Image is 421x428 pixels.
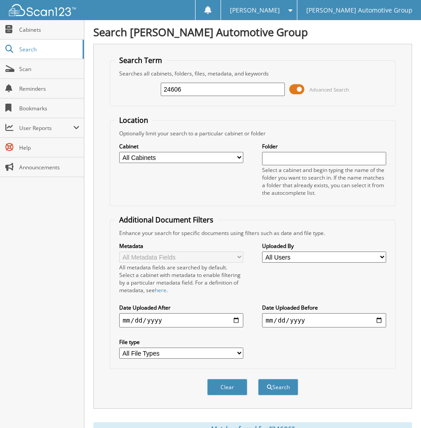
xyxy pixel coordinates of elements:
label: Folder [262,143,386,150]
img: scan123-logo-white.svg [9,4,76,16]
button: Search [258,379,298,395]
legend: Location [115,115,153,125]
span: Scan [19,65,79,73]
span: [PERSON_NAME] Automotive Group [306,8,413,13]
span: User Reports [19,124,73,132]
legend: Search Term [115,55,167,65]
div: Searches all cabinets, folders, files, metadata, and keywords [115,70,391,77]
span: Bookmarks [19,105,79,112]
h1: Search [PERSON_NAME] Automotive Group [93,25,412,39]
span: Announcements [19,164,79,171]
input: end [262,313,386,327]
label: File type [119,338,243,346]
span: Reminders [19,85,79,92]
div: Optionally limit your search to a particular cabinet or folder [115,130,391,137]
span: Cabinets [19,26,79,34]
div: Enhance your search for specific documents using filters such as date and file type. [115,229,391,237]
button: Clear [207,379,247,395]
label: Date Uploaded After [119,304,243,311]
div: Select a cabinet and begin typing the name of the folder you want to search in. If the name match... [262,166,386,197]
label: Metadata [119,242,243,250]
div: All metadata fields are searched by default. Select a cabinet with metadata to enable filtering b... [119,264,243,294]
label: Cabinet [119,143,243,150]
legend: Additional Document Filters [115,215,218,225]
input: start [119,313,243,327]
a: here [155,286,167,294]
span: [PERSON_NAME] [230,8,280,13]
label: Date Uploaded Before [262,304,386,311]
label: Uploaded By [262,242,386,250]
span: Help [19,144,79,151]
span: Search [19,46,78,53]
span: Advanced Search [309,86,349,93]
